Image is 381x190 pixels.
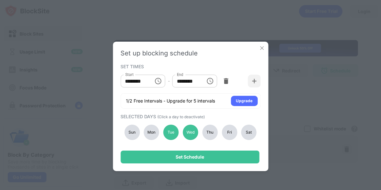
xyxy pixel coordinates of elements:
div: Mon [144,125,159,140]
div: 1/2 Free Intervals - Upgrade for 5 intervals [126,98,215,104]
div: - [168,78,170,85]
span: (Click a day to deactivate) [157,114,205,119]
div: Thu [202,125,218,140]
div: SELECTED DAYS [120,114,259,119]
button: Choose time, selected time is 5:00 PM [204,75,217,87]
img: x-button.svg [259,45,265,51]
div: Sun [124,125,140,140]
div: Set up blocking schedule [120,49,261,57]
div: Sat [241,125,257,140]
div: Upgrade [236,98,253,104]
div: Tue [163,125,179,140]
div: Wed [183,125,198,140]
div: Set Schedule [176,154,204,160]
div: Fri [222,125,237,140]
div: SET TIMES [120,64,259,69]
button: Choose time, selected time is 8:00 AM [152,75,165,87]
label: Start [125,72,133,77]
label: End [177,72,184,77]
